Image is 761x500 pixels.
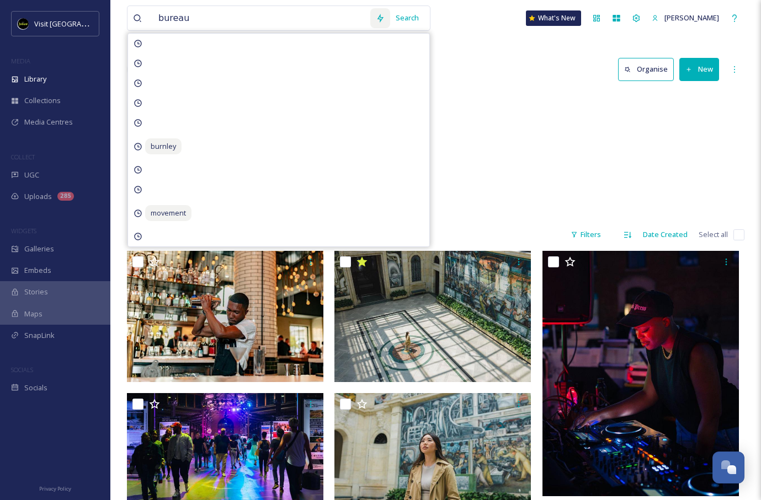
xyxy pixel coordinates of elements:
[24,330,55,341] span: SnapLink
[11,365,33,374] span: SOCIALS
[334,251,531,382] img: ff4ef0c49ea51241854061138afa0df9667058a86295a360ee0f896cabb521a7.jpg
[637,224,693,245] div: Date Created
[18,18,29,29] img: VISIT%20DETROIT%20LOGO%20-%20BLACK%20BACKGROUND.png
[39,481,71,494] a: Privacy Policy
[542,251,739,496] img: 31585052ea22893b7626ff08d91daf038852cfee2ef81c93764553a574766caf.jpg
[24,309,42,319] span: Maps
[153,6,370,30] input: Search your library
[24,74,46,84] span: Library
[39,485,71,492] span: Privacy Policy
[679,58,719,80] button: New
[24,191,52,202] span: Uploads
[24,287,48,297] span: Stories
[24,244,54,254] span: Galleries
[699,229,728,240] span: Select all
[127,251,323,382] img: 42dc76e567c58837627b5f0c5e5d32af06b63374fbb4dad81b5e2c6869fce30a.jpg
[11,153,35,161] span: COLLECT
[145,138,182,154] span: burnley
[664,13,719,23] span: [PERSON_NAME]
[11,227,36,235] span: WIDGETS
[24,383,47,393] span: Socials
[390,7,424,29] div: Search
[24,170,39,180] span: UGC
[57,192,74,201] div: 285
[24,265,51,276] span: Embeds
[145,205,191,221] span: movement
[618,58,674,80] button: Organise
[24,95,61,106] span: Collections
[712,451,744,483] button: Open Chat
[24,117,73,127] span: Media Centres
[526,10,581,26] a: What's New
[646,7,725,29] a: [PERSON_NAME]
[618,58,679,80] a: Organise
[127,229,153,240] span: 153 file s
[565,224,606,245] div: Filters
[34,18,120,29] span: Visit [GEOGRAPHIC_DATA]
[11,57,30,65] span: MEDIA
